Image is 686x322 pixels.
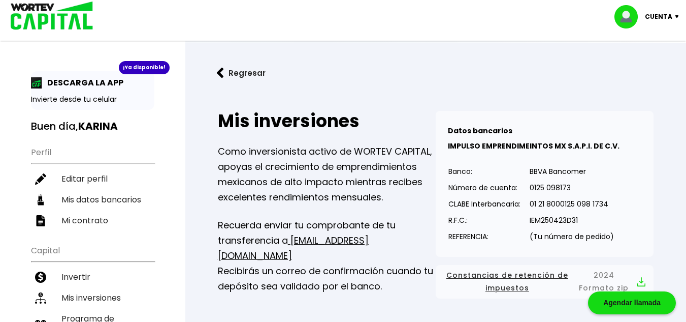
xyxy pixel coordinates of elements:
[218,111,436,131] h2: Mis inversiones
[31,210,154,231] a: Mi contrato
[31,120,154,133] h3: Buen día,
[444,269,571,295] span: Constancias de retención de impuestos
[530,229,614,244] p: (Tu número de pedido)
[31,141,154,231] ul: Perfil
[31,189,154,210] a: Mis datos bancarios
[645,9,672,24] p: Cuenta
[217,68,224,78] img: flecha izquierda
[202,60,670,86] a: flecha izquierdaRegresar
[31,287,154,308] a: Mis inversiones
[218,234,369,262] a: [EMAIL_ADDRESS][DOMAIN_NAME]
[530,180,614,195] p: 0125 098173
[35,292,46,304] img: inversiones-icon.6695dc30.svg
[530,164,614,179] p: BBVA Bancomer
[218,144,436,205] p: Como inversionista activo de WORTEV CAPITAL, apoyas el crecimiento de emprendimientos mexicanos d...
[35,173,46,185] img: editar-icon.952d3147.svg
[35,215,46,226] img: contrato-icon.f2db500c.svg
[78,119,118,133] b: KARINA
[448,229,520,244] p: REFERENCIA:
[31,77,42,89] img: app-icon
[588,291,676,314] div: Agendar llamada
[31,168,154,189] a: Editar perfil
[218,218,436,294] p: Recuerda enviar tu comprobante de tu transferencia a Recibirás un correo de confirmación cuando t...
[448,164,520,179] p: Banco:
[31,94,154,105] p: Invierte desde tu celular
[448,180,520,195] p: Número de cuenta:
[614,5,645,28] img: profile-image
[448,141,619,151] b: IMPULSO EMPRENDIMEINTOS MX S.A.P.I. DE C.V.
[448,213,520,228] p: R.F.C.:
[35,194,46,206] img: datos-icon.10cf9172.svg
[530,196,614,212] p: 01 21 8000125 098 1734
[119,61,170,74] div: ¡Ya disponible!
[530,213,614,228] p: IEM250423D31
[672,15,686,18] img: icon-down
[448,196,520,212] p: CLABE Interbancaria:
[35,272,46,283] img: invertir-icon.b3b967d7.svg
[444,269,645,295] button: Constancias de retención de impuestos2024 Formato zip
[42,76,123,89] p: DESCARGA LA APP
[31,267,154,287] a: Invertir
[202,60,281,86] button: Regresar
[448,126,512,136] b: Datos bancarios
